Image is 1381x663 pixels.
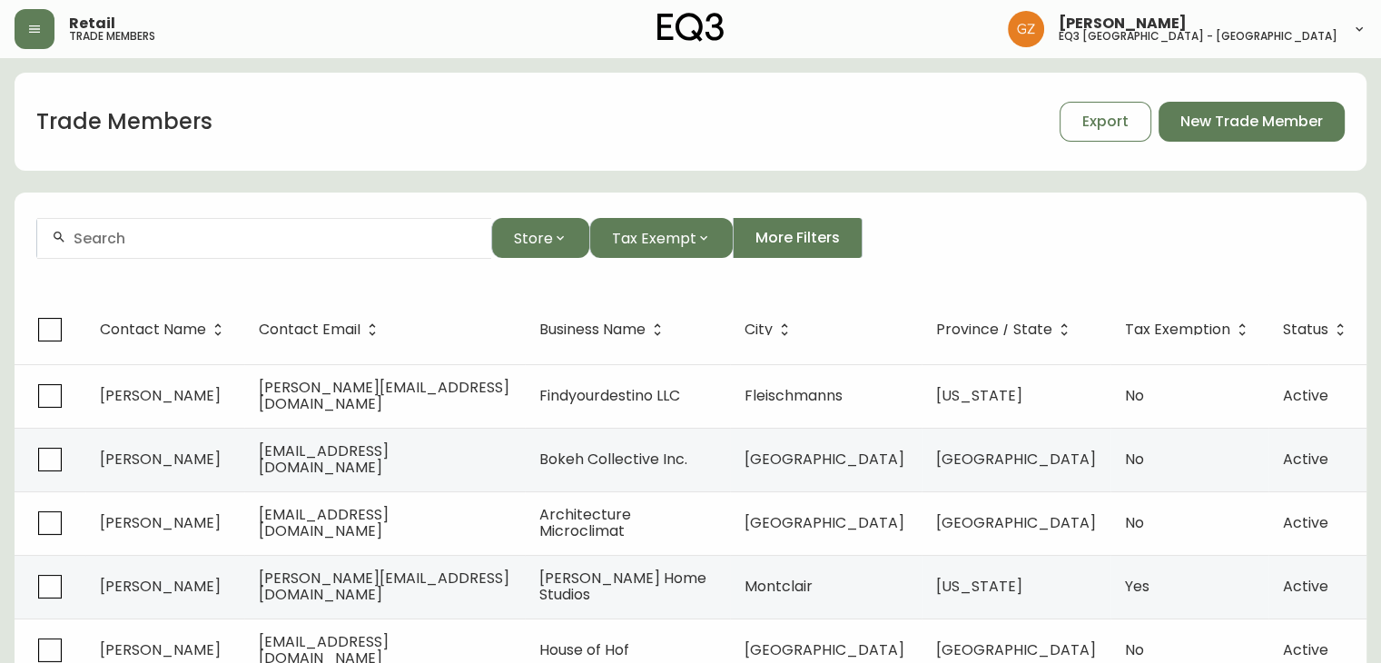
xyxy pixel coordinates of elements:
span: No [1125,385,1144,406]
span: [PERSON_NAME] [100,639,221,660]
span: Fleischmanns [745,385,843,406]
span: Status [1283,322,1352,338]
span: Contact Name [100,322,230,338]
span: [GEOGRAPHIC_DATA] [936,449,1096,470]
span: [PERSON_NAME] [100,449,221,470]
span: Active [1283,576,1328,597]
img: 78875dbee59462ec7ba26e296000f7de [1008,11,1044,47]
span: No [1125,512,1144,533]
span: More Filters [755,228,840,248]
span: [PERSON_NAME] [100,385,221,406]
span: City [745,324,773,335]
span: Contact Email [259,324,360,335]
h5: eq3 [GEOGRAPHIC_DATA] - [GEOGRAPHIC_DATA] [1059,31,1337,42]
span: Yes [1125,576,1149,597]
span: Store [514,227,553,250]
button: Export [1060,102,1151,142]
span: No [1125,449,1144,470]
img: logo [657,13,725,42]
span: Tax Exempt [612,227,696,250]
span: [EMAIL_ADDRESS][DOMAIN_NAME] [259,504,389,541]
span: [PERSON_NAME] [100,512,221,533]
span: [GEOGRAPHIC_DATA] [936,512,1096,533]
span: [GEOGRAPHIC_DATA] [745,449,904,470]
span: Export [1082,112,1129,132]
span: Findyourdestino LLC [539,385,680,406]
button: New Trade Member [1159,102,1345,142]
span: Tax Exemption [1125,322,1254,338]
span: Bokeh Collective Inc. [539,449,687,470]
span: [PERSON_NAME] [100,576,221,597]
span: Architecture Microclimat [539,504,631,541]
span: Active [1283,385,1328,406]
span: New Trade Member [1180,112,1323,132]
h1: Trade Members [36,106,212,137]
span: Business Name [539,322,669,338]
span: Province / State [936,324,1052,335]
span: Active [1283,512,1328,533]
span: [US_STATE] [936,576,1022,597]
span: House of Hof [539,639,629,660]
h5: trade members [69,31,155,42]
span: Retail [69,16,115,31]
input: Search [74,230,477,247]
span: Active [1283,449,1328,470]
span: [PERSON_NAME] [1059,16,1187,31]
button: Tax Exempt [589,218,733,258]
span: No [1125,639,1144,660]
button: More Filters [733,218,863,258]
span: Tax Exemption [1125,324,1230,335]
span: [PERSON_NAME][EMAIL_ADDRESS][DOMAIN_NAME] [259,568,509,605]
span: Montclair [745,576,813,597]
span: [PERSON_NAME][EMAIL_ADDRESS][DOMAIN_NAME] [259,377,509,414]
span: City [745,322,796,338]
span: Contact Email [259,322,384,338]
span: [GEOGRAPHIC_DATA] [745,639,904,660]
span: [EMAIL_ADDRESS][DOMAIN_NAME] [259,440,389,478]
span: Active [1283,639,1328,660]
span: [US_STATE] [936,385,1022,406]
span: Contact Name [100,324,206,335]
button: Store [491,218,589,258]
span: [GEOGRAPHIC_DATA] [745,512,904,533]
span: [PERSON_NAME] Home Studios [539,568,706,605]
span: Status [1283,324,1328,335]
span: Province / State [936,322,1076,338]
span: [GEOGRAPHIC_DATA] [936,639,1096,660]
span: Business Name [539,324,646,335]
